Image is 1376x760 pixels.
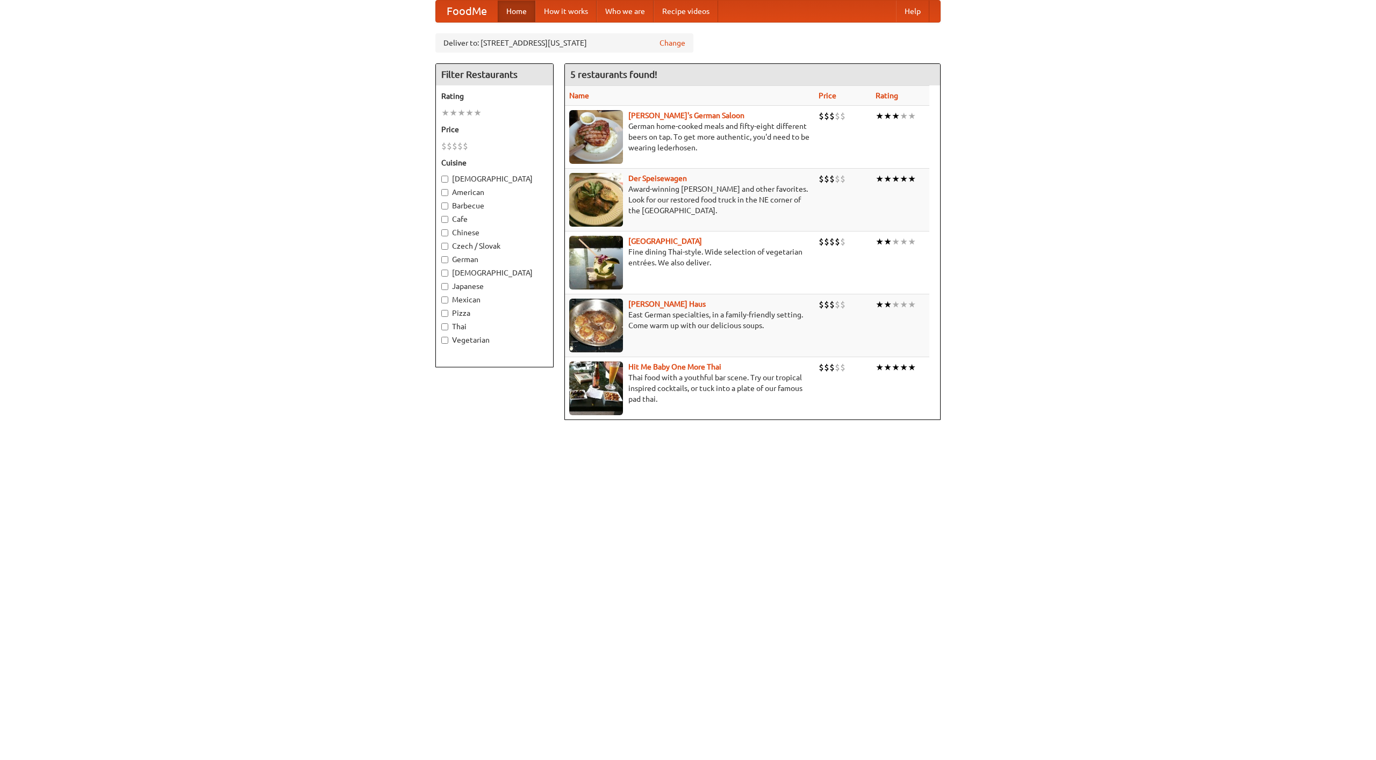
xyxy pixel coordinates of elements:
input: Czech / Slovak [441,243,448,250]
input: American [441,189,448,196]
label: Cafe [441,214,548,225]
li: ★ [900,173,908,185]
li: ★ [884,173,892,185]
a: Home [498,1,535,22]
h5: Cuisine [441,157,548,168]
a: Name [569,91,589,100]
label: Mexican [441,294,548,305]
li: ★ [876,299,884,310]
li: ★ [892,299,900,310]
li: $ [835,299,840,310]
label: American [441,187,548,198]
li: ★ [884,299,892,310]
li: $ [819,110,824,122]
li: $ [840,361,845,373]
li: $ [457,140,463,152]
li: ★ [892,110,900,122]
input: Cafe [441,216,448,223]
input: Barbecue [441,202,448,209]
li: $ [452,140,457,152]
label: German [441,254,548,265]
li: $ [840,173,845,185]
li: ★ [900,110,908,122]
label: Thai [441,321,548,332]
li: $ [835,236,840,248]
a: Price [819,91,836,100]
li: ★ [892,361,900,373]
label: [DEMOGRAPHIC_DATA] [441,173,548,184]
img: satay.jpg [569,236,623,289]
a: Rating [876,91,898,100]
li: $ [463,140,468,152]
a: Who we are [597,1,654,22]
p: German home-cooked meals and fifty-eight different beers on tap. To get more authentic, you'd nee... [569,121,810,153]
li: $ [840,299,845,310]
p: Award-winning [PERSON_NAME] and other favorites. Look for our restored food truck in the NE corne... [569,184,810,216]
b: [PERSON_NAME] Haus [628,300,706,308]
input: [DEMOGRAPHIC_DATA] [441,176,448,183]
li: $ [447,140,452,152]
li: ★ [892,236,900,248]
li: ★ [457,107,465,119]
li: ★ [900,236,908,248]
li: ★ [876,236,884,248]
p: East German specialties, in a family-friendly setting. Come warm up with our delicious soups. [569,309,810,331]
li: ★ [892,173,900,185]
ng-pluralize: 5 restaurants found! [570,69,657,79]
a: Help [896,1,929,22]
label: Pizza [441,308,548,319]
li: $ [840,236,845,248]
a: [PERSON_NAME]'s German Saloon [628,111,744,120]
li: $ [835,361,840,373]
li: $ [829,299,835,310]
li: ★ [441,107,449,119]
p: Thai food with a youthful bar scene. Try our tropical inspired cocktails, or tuck into a plate of... [569,372,810,404]
img: kohlhaus.jpg [569,299,623,352]
label: Vegetarian [441,335,548,345]
li: ★ [908,361,916,373]
li: $ [824,173,829,185]
img: speisewagen.jpg [569,173,623,227]
li: ★ [908,236,916,248]
li: $ [819,173,824,185]
img: esthers.jpg [569,110,623,164]
label: Barbecue [441,200,548,211]
a: Der Speisewagen [628,174,687,183]
li: $ [824,299,829,310]
li: $ [829,110,835,122]
h5: Rating [441,91,548,102]
li: $ [840,110,845,122]
input: Chinese [441,229,448,236]
li: ★ [908,110,916,122]
li: $ [829,361,835,373]
h4: Filter Restaurants [436,64,553,85]
li: ★ [474,107,482,119]
li: ★ [884,361,892,373]
a: Hit Me Baby One More Thai [628,363,721,371]
li: $ [824,361,829,373]
a: [GEOGRAPHIC_DATA] [628,237,702,245]
li: $ [835,110,840,122]
li: ★ [900,299,908,310]
li: $ [819,236,824,248]
input: Vegetarian [441,337,448,344]
li: ★ [449,107,457,119]
input: Thai [441,323,448,330]
li: $ [441,140,447,152]
a: Recipe videos [654,1,718,22]
li: ★ [908,299,916,310]
li: $ [824,236,829,248]
li: $ [829,173,835,185]
img: babythai.jpg [569,361,623,415]
li: $ [819,361,824,373]
li: ★ [900,361,908,373]
input: [DEMOGRAPHIC_DATA] [441,270,448,277]
input: German [441,256,448,263]
a: FoodMe [436,1,498,22]
li: ★ [908,173,916,185]
h5: Price [441,124,548,135]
